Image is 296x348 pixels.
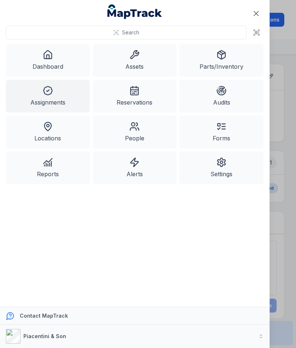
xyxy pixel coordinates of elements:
[179,116,263,148] a: Forms
[6,26,247,39] button: Search
[248,6,264,21] button: Close navigation
[179,151,263,184] a: Settings
[122,29,139,36] span: Search
[93,44,177,77] a: Assets
[93,151,177,184] a: Alerts
[6,44,90,77] a: Dashboard
[179,80,263,113] a: Audits
[93,116,177,148] a: People
[93,80,177,113] a: Reservations
[6,116,90,148] a: Locations
[6,151,90,184] a: Reports
[6,80,90,113] a: Assignments
[179,44,263,77] a: Parts/Inventory
[23,333,66,339] strong: Piacentini & Son
[107,4,162,19] a: MapTrack
[20,313,68,319] strong: Contact MapTrack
